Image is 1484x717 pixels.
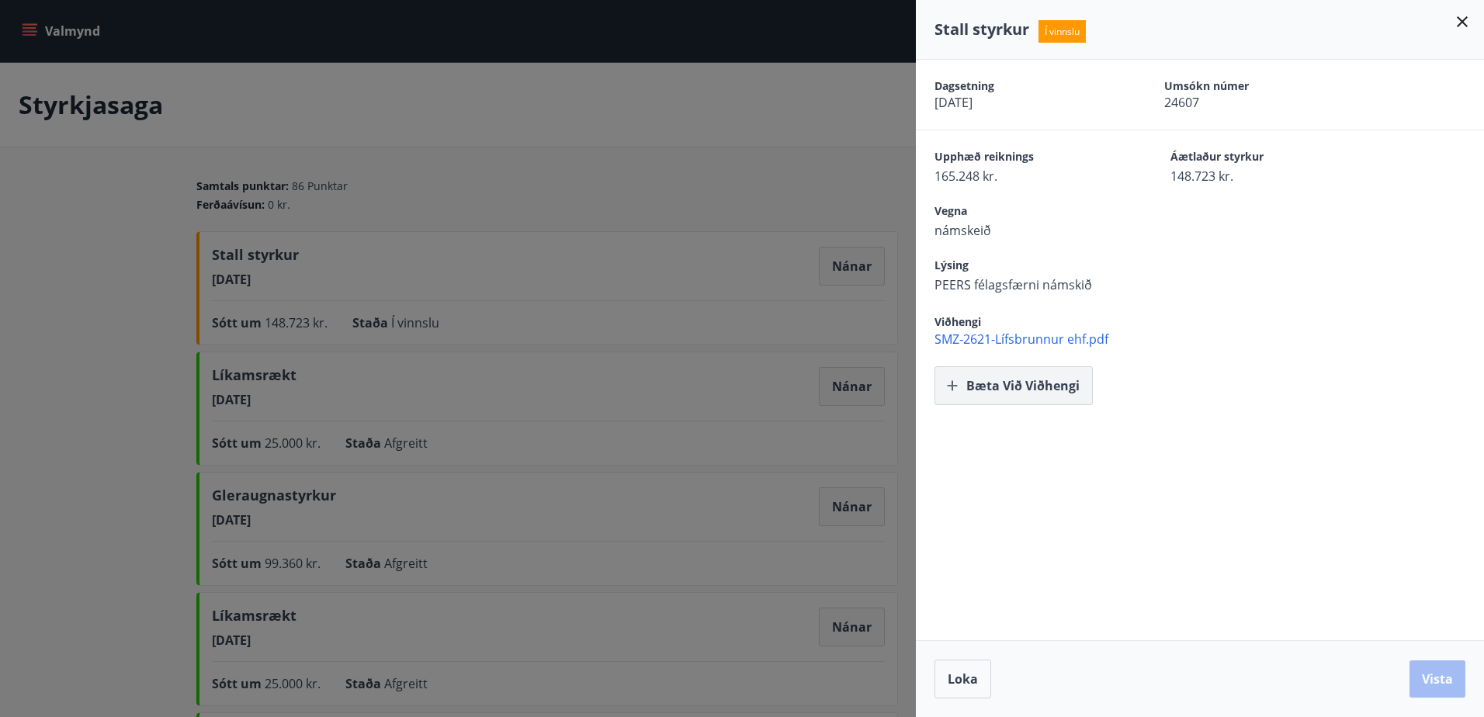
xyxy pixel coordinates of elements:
[934,660,991,698] button: Loka
[948,670,978,688] span: Loka
[1170,168,1352,185] span: 148.723 kr.
[1170,149,1352,168] span: Áætlaður styrkur
[934,331,1484,348] span: SMZ-2621-Lífsbrunnur ehf.pdf
[934,314,981,329] span: Viðhengi
[1164,78,1340,94] span: Umsókn númer
[934,168,1116,185] span: 165.248 kr.
[934,258,1116,276] span: Lýsing
[1164,94,1340,111] span: 24607
[934,366,1093,405] button: Bæta við viðhengi
[934,149,1116,168] span: Upphæð reiknings
[934,276,1116,293] span: PEERS félagsfærni námskið
[934,203,1116,222] span: Vegna
[934,19,1029,40] span: Stall styrkur
[934,222,1116,239] span: námskeið
[1038,20,1086,43] span: Í vinnslu
[934,78,1110,94] span: Dagsetning
[934,94,1110,111] span: [DATE]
